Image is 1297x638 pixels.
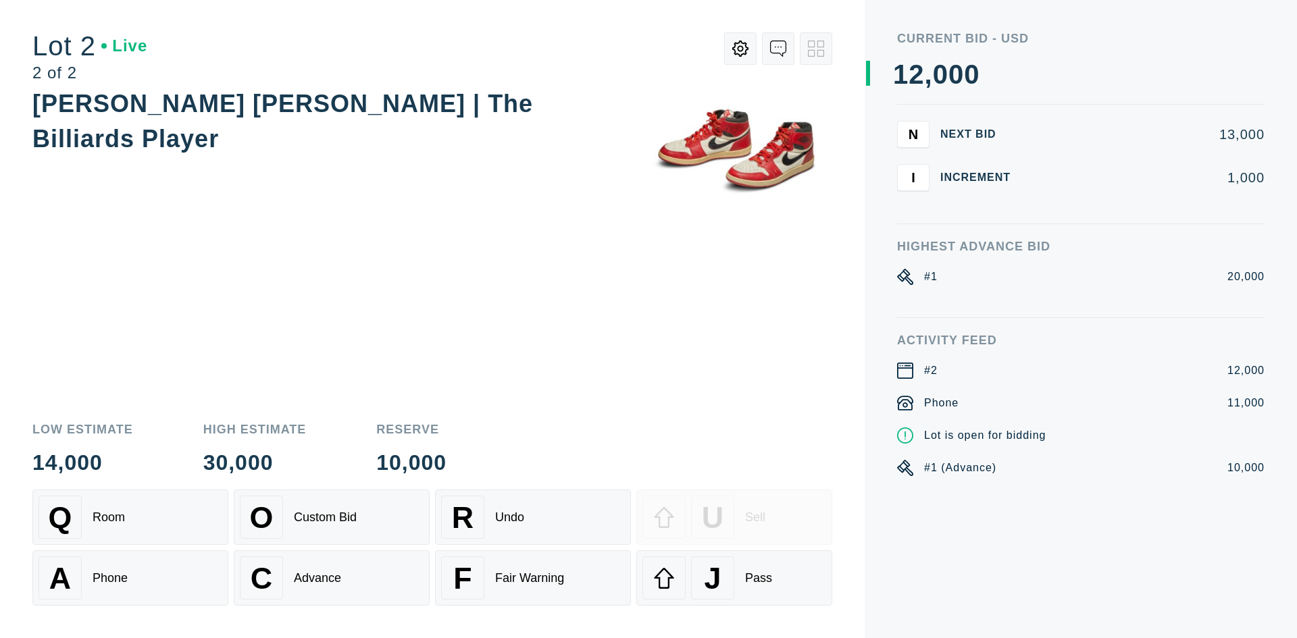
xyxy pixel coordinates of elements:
button: RUndo [435,489,631,545]
button: USell [636,489,832,545]
span: C [251,561,272,595]
div: Custom Bid [294,510,357,525]
span: O [250,500,274,535]
div: #1 (Advance) [924,460,996,476]
div: 11,000 [1227,395,1265,411]
div: 30,000 [203,452,307,473]
div: Sell [745,510,765,525]
div: Next Bid [940,129,1021,140]
span: U [702,500,723,535]
div: Undo [495,510,524,525]
div: Reserve [376,423,447,435]
div: Phone [924,395,959,411]
div: 0 [933,61,948,88]
div: , [925,61,933,331]
div: Low Estimate [32,423,133,435]
div: Room [93,510,125,525]
span: F [453,561,472,595]
div: 1,000 [1032,171,1265,184]
span: Q [49,500,72,535]
span: R [452,500,474,535]
button: QRoom [32,489,228,545]
div: 12,000 [1227,363,1265,379]
button: CAdvance [234,550,430,606]
div: 20,000 [1227,269,1265,285]
div: 10,000 [1227,460,1265,476]
div: Lot is open for bidding [924,427,1046,444]
div: 0 [948,61,964,88]
button: JPass [636,550,832,606]
span: I [911,169,915,185]
div: Highest Advance Bid [897,240,1265,252]
span: A [49,561,71,595]
span: N [909,126,918,142]
button: APhone [32,550,228,606]
span: J [704,561,721,595]
div: 13,000 [1032,128,1265,141]
div: 2 [909,61,924,88]
div: Phone [93,571,128,585]
div: Live [101,38,147,54]
button: N [897,121,930,148]
div: Fair Warning [495,571,564,585]
button: I [897,164,930,191]
div: Pass [745,571,772,585]
div: Advance [294,571,341,585]
div: #1 [924,269,938,285]
div: High Estimate [203,423,307,435]
div: Activity Feed [897,334,1265,346]
div: 2 of 2 [32,65,147,81]
div: [PERSON_NAME] [PERSON_NAME] | The Billiards Player [32,90,533,153]
button: FFair Warning [435,550,631,606]
div: 1 [893,61,909,88]
div: 0 [964,61,980,88]
div: 14,000 [32,452,133,473]
div: 10,000 [376,452,447,473]
div: Lot 2 [32,32,147,59]
div: Increment [940,172,1021,183]
div: Current Bid - USD [897,32,1265,45]
button: OCustom Bid [234,489,430,545]
div: #2 [924,363,938,379]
